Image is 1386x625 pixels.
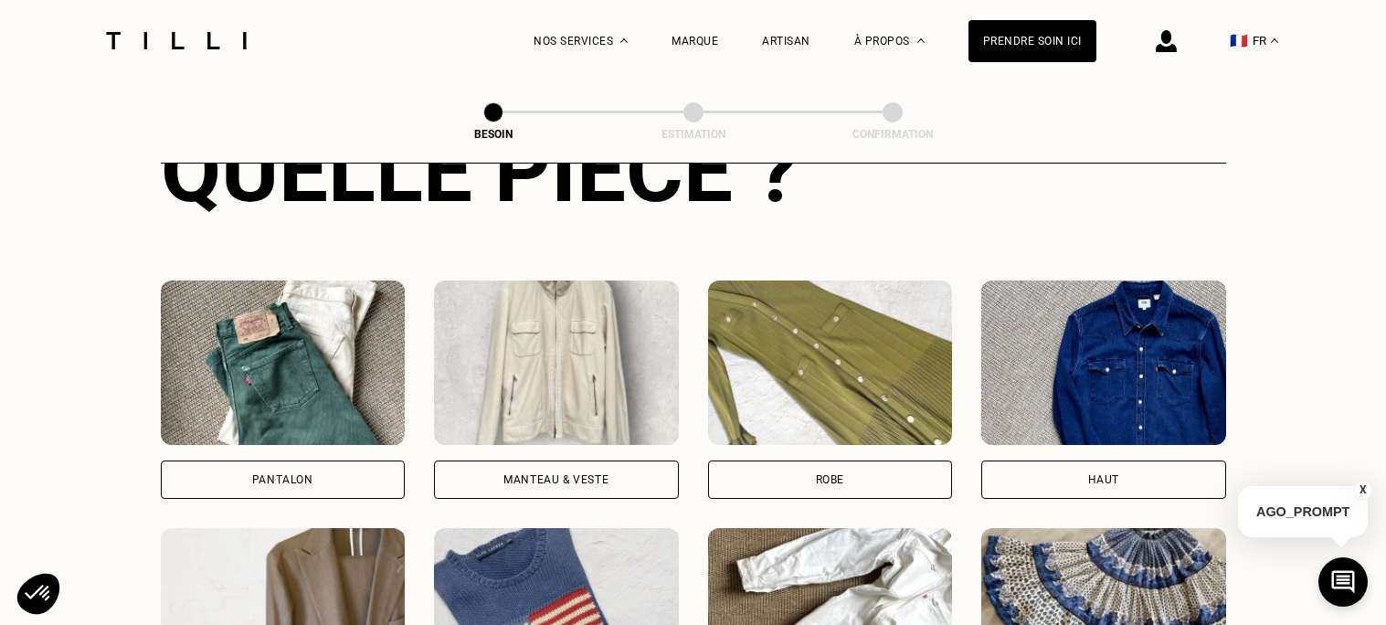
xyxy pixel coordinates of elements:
div: Haut [1088,474,1119,485]
div: Robe [816,474,844,485]
div: Quelle pièce ? [161,120,1226,222]
a: Prendre soin ici [968,20,1096,62]
div: Besoin [402,128,585,141]
img: Tilli retouche votre Robe [708,281,953,445]
div: Confirmation [801,128,984,141]
img: menu déroulant [1271,38,1278,43]
img: Tilli retouche votre Pantalon [161,281,406,445]
img: icône connexion [1156,30,1177,52]
div: Estimation [602,128,785,141]
div: Manteau & Veste [503,474,608,485]
img: Menu déroulant à propos [917,38,925,43]
img: Menu déroulant [620,38,628,43]
div: Pantalon [252,474,313,485]
a: Marque [672,35,718,48]
img: Tilli retouche votre Haut [981,281,1226,445]
a: Artisan [762,35,810,48]
button: X [1354,480,1372,500]
span: 🇫🇷 [1230,32,1248,49]
img: Tilli retouche votre Manteau & Veste [434,281,679,445]
img: Logo du service de couturière Tilli [100,32,253,49]
p: AGO_PROMPT [1238,486,1368,537]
